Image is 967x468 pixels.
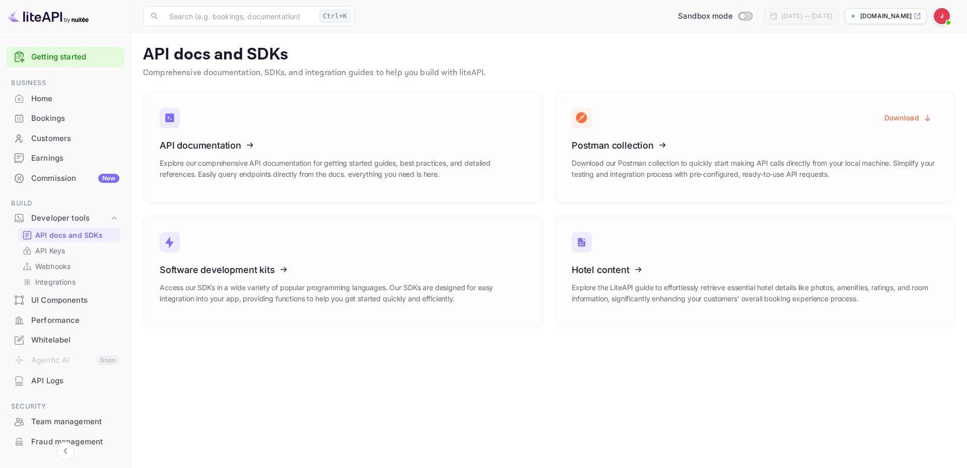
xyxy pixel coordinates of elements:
[31,133,119,145] div: Customers
[160,282,526,304] p: Access our SDKs in a wide variety of popular programming languages. Our SDKs are designed for eas...
[6,109,124,128] div: Bookings
[674,11,756,22] div: Switch to Production mode
[6,432,124,452] div: Fraud management
[56,442,75,460] button: Collapse navigation
[35,230,103,240] p: API docs and SDKs
[6,198,124,209] span: Build
[572,158,938,180] p: Download our Postman collection to quickly start making API calls directly from your local machin...
[6,149,124,168] div: Earnings
[31,153,119,164] div: Earnings
[143,67,955,79] p: Comprehensive documentation, SDKs, and integration guides to help you build with liteAPI.
[782,12,832,21] div: [DATE] — [DATE]
[22,245,116,256] a: API Keys
[22,230,116,240] a: API docs and SDKs
[6,311,124,330] div: Performance
[98,174,119,183] div: New
[6,129,124,149] div: Customers
[6,129,124,148] a: Customers
[143,45,955,65] p: API docs and SDKs
[6,311,124,329] a: Performance
[31,173,119,184] div: Commission
[6,371,124,390] a: API Logs
[6,371,124,391] div: API Logs
[31,213,109,224] div: Developer tools
[31,51,119,63] a: Getting started
[860,12,912,21] p: [DOMAIN_NAME]
[934,8,950,24] img: Jacques Rossouw
[160,264,526,275] h3: Software development kits
[18,259,120,274] div: Webhooks
[6,169,124,188] div: CommissionNew
[6,401,124,412] span: Security
[572,140,938,151] h3: Postman collection
[31,416,119,428] div: Team management
[6,89,124,108] a: Home
[143,91,543,204] a: API documentationExplore our comprehensive API documentation for getting started guides, best pra...
[31,375,119,387] div: API Logs
[22,277,116,287] a: Integrations
[18,228,120,242] div: API docs and SDKs
[31,113,119,124] div: Bookings
[572,282,938,304] p: Explore the LiteAPI guide to effortlessly retrieve essential hotel details like photos, amenities...
[31,436,119,448] div: Fraud management
[6,89,124,109] div: Home
[160,140,526,151] h3: API documentation
[8,8,89,24] img: LiteAPI logo
[6,330,124,350] div: Whitelabel
[35,277,76,287] p: Integrations
[6,291,124,309] a: UI Components
[35,261,71,272] p: Webhooks
[22,261,116,272] a: Webhooks
[319,10,351,23] div: Ctrl+K
[31,295,119,306] div: UI Components
[18,275,120,289] div: Integrations
[572,264,938,275] h3: Hotel content
[160,158,526,180] p: Explore our comprehensive API documentation for getting started guides, best practices, and detai...
[6,149,124,167] a: Earnings
[6,47,124,68] div: Getting started
[143,216,543,328] a: Software development kitsAccess our SDKs in a wide variety of popular programming languages. Our ...
[878,108,938,127] button: Download
[35,245,65,256] p: API Keys
[6,330,124,349] a: Whitelabel
[31,335,119,346] div: Whitelabel
[6,210,124,227] div: Developer tools
[31,315,119,326] div: Performance
[6,412,124,432] div: Team management
[6,109,124,127] a: Bookings
[6,412,124,431] a: Team management
[6,291,124,310] div: UI Components
[163,6,315,26] input: Search (e.g. bookings, documentation)
[6,78,124,89] span: Business
[555,216,955,328] a: Hotel contentExplore the LiteAPI guide to effortlessly retrieve essential hotel details like phot...
[6,432,124,451] a: Fraud management
[6,169,124,187] a: CommissionNew
[678,11,733,22] span: Sandbox mode
[31,93,119,105] div: Home
[18,243,120,258] div: API Keys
